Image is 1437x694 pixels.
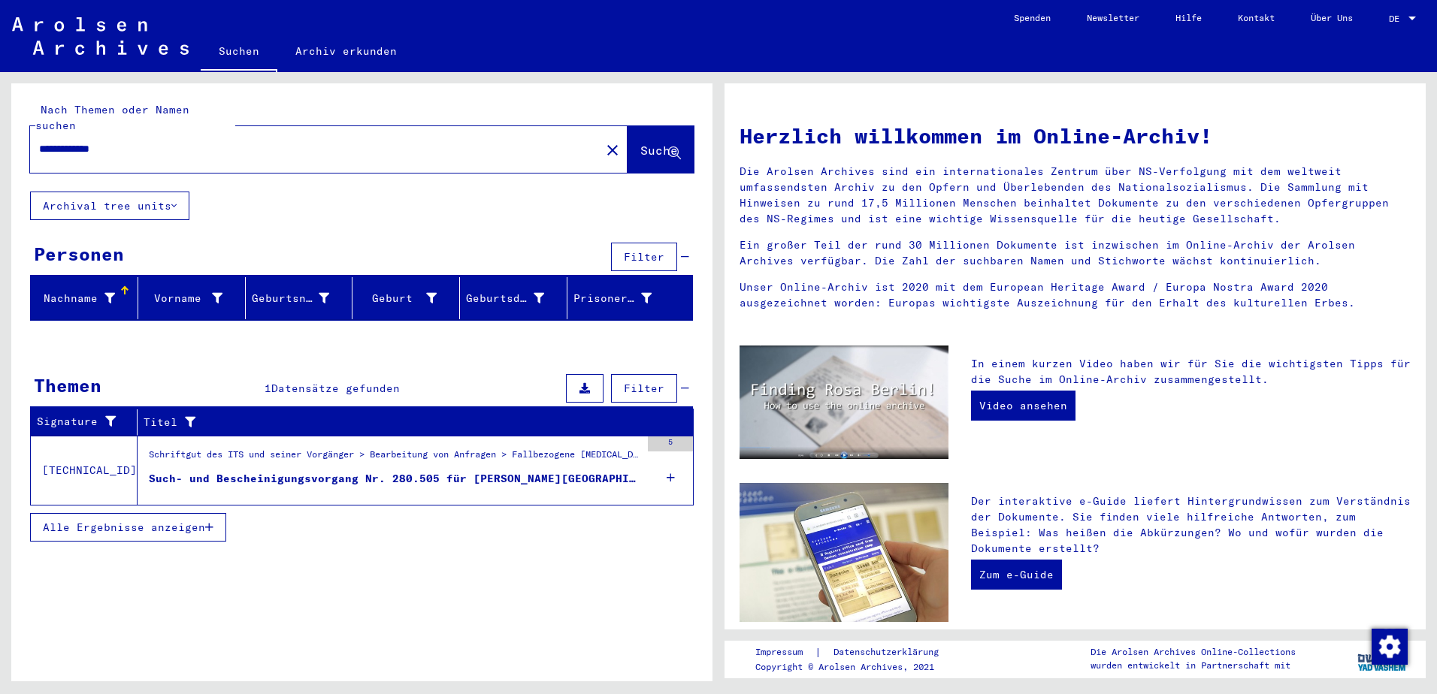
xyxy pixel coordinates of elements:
div: Geburtsname [252,286,352,310]
div: Titel [144,415,656,430]
a: Video ansehen [971,391,1075,421]
img: Arolsen_neg.svg [12,17,189,55]
div: Such- und Bescheinigungsvorgang Nr. 280.505 für [PERSON_NAME][GEOGRAPHIC_DATA] geboren [DEMOGRAPH... [149,471,640,487]
div: Zustimmung ändern [1371,628,1407,664]
mat-header-cell: Geburtsdatum [460,277,567,319]
div: Geburtsdatum [466,291,544,306]
div: Vorname [144,286,245,310]
div: 5 [648,436,693,451]
div: Themen [34,372,101,399]
mat-header-cell: Geburtsname [246,277,353,319]
span: Datensätze gefunden [271,382,400,395]
button: Filter [611,243,677,271]
span: Alle Ergebnisse anzeigen [43,520,205,534]
a: Datenschutzerklärung [821,644,957,660]
p: Der interaktive e-Guide liefert Hintergrundwissen zum Verständnis der Dokumente. Sie finden viele... [971,493,1411,557]
div: Prisoner # [573,291,652,306]
img: yv_logo.png [1354,640,1411,677]
a: Impressum [755,644,815,660]
div: Titel [144,410,675,434]
div: Nachname [37,291,115,306]
div: Geburt‏ [358,291,437,306]
a: Zum e-Guide [971,560,1062,590]
img: video.jpg [740,345,948,459]
span: DE [1389,14,1405,24]
div: Prisoner # [573,286,674,310]
a: Suchen [201,33,277,72]
mat-label: Nach Themen oder Namen suchen [35,103,189,132]
mat-header-cell: Vorname [138,277,246,319]
mat-header-cell: Geburt‏ [352,277,460,319]
mat-header-cell: Prisoner # [567,277,692,319]
div: | [755,644,957,660]
h1: Herzlich willkommen im Online-Archiv! [740,120,1411,152]
div: Geburtsname [252,291,330,306]
div: Geburt‏ [358,286,459,310]
p: Die Arolsen Archives Online-Collections [1091,645,1296,659]
div: Schriftgut des ITS und seiner Vorgänger > Bearbeitung von Anfragen > Fallbezogene [MEDICAL_DATA] ... [149,448,640,469]
span: 1 [265,382,271,395]
a: Archiv erkunden [277,33,415,69]
div: Signature [37,410,137,434]
button: Suche [628,126,694,173]
span: Filter [624,382,664,395]
div: Personen [34,240,124,267]
div: Vorname [144,291,222,306]
div: Geburtsdatum [466,286,567,310]
p: Ein großer Teil der rund 30 Millionen Dokumente ist inzwischen im Online-Archiv der Arolsen Archi... [740,237,1411,269]
div: Nachname [37,286,138,310]
p: In einem kurzen Video haben wir für Sie die wichtigsten Tipps für die Suche im Online-Archiv zusa... [971,356,1411,388]
img: eguide.jpg [740,483,948,622]
p: Copyright © Arolsen Archives, 2021 [755,660,957,674]
span: Suche [640,143,678,158]
p: Unser Online-Archiv ist 2020 mit dem European Heritage Award / Europa Nostra Award 2020 ausgezeic... [740,279,1411,311]
p: wurden entwickelt in Partnerschaft mit [1091,659,1296,672]
span: Filter [624,250,664,264]
p: Die Arolsen Archives sind ein internationales Zentrum über NS-Verfolgung mit dem weltweit umfasse... [740,164,1411,227]
mat-icon: close [604,141,622,159]
button: Filter [611,374,677,403]
button: Archival tree units [30,192,189,220]
button: Clear [597,134,628,164]
img: Zustimmung ändern [1372,629,1408,665]
button: Alle Ergebnisse anzeigen [30,513,226,542]
div: Signature [37,414,118,430]
mat-header-cell: Nachname [31,277,138,319]
td: [TECHNICAL_ID] [31,436,138,505]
